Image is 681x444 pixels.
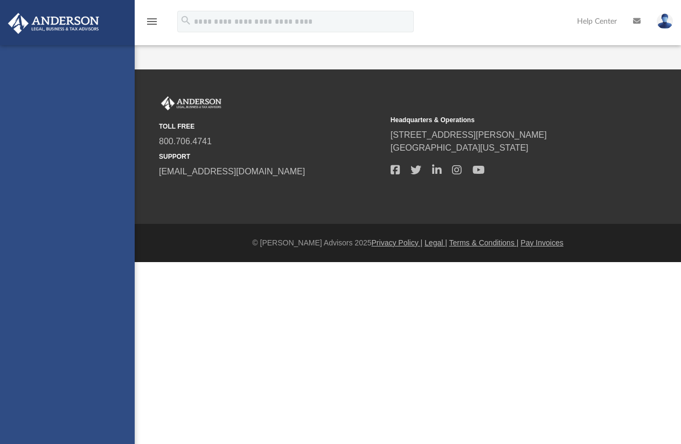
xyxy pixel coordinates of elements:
i: menu [145,15,158,28]
a: 800.706.4741 [159,137,212,146]
small: SUPPORT [159,152,383,161]
a: [EMAIL_ADDRESS][DOMAIN_NAME] [159,167,305,176]
i: search [180,15,192,26]
a: menu [145,20,158,28]
small: Headquarters & Operations [391,115,615,125]
small: TOLL FREE [159,122,383,131]
a: Pay Invoices [520,238,563,247]
img: User Pic [657,13,673,29]
div: © [PERSON_NAME] Advisors 2025 [135,237,681,249]
a: Terms & Conditions | [449,238,519,247]
a: [STREET_ADDRESS][PERSON_NAME] [391,130,547,139]
a: [GEOGRAPHIC_DATA][US_STATE] [391,143,529,152]
img: Anderson Advisors Platinum Portal [5,13,102,34]
a: Legal | [425,238,447,247]
a: Privacy Policy | [372,238,423,247]
img: Anderson Advisors Platinum Portal [159,96,224,110]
